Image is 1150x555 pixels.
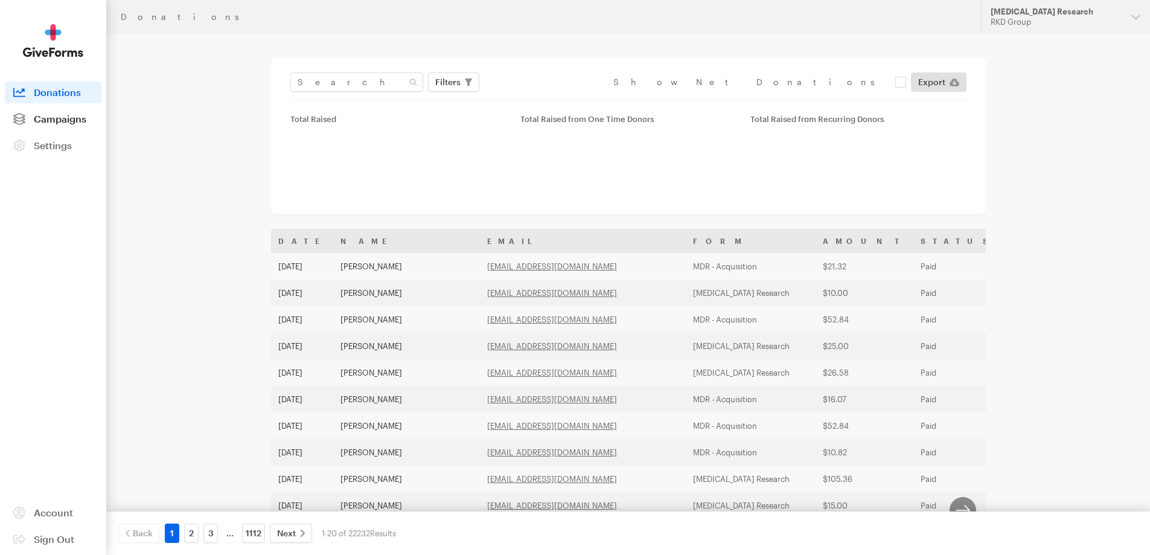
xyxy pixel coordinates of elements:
[271,466,333,492] td: [DATE]
[686,229,816,253] th: Form
[271,412,333,439] td: [DATE]
[816,306,913,333] td: $52.84
[242,524,265,543] a: 1112
[686,333,816,359] td: [MEDICAL_DATA] Research
[913,466,1002,492] td: Paid
[913,253,1002,280] td: Paid
[34,140,72,151] span: Settings
[686,253,816,280] td: MDR - Acquisition
[271,253,333,280] td: [DATE]
[5,135,101,156] a: Settings
[290,114,506,124] div: Total Raised
[5,502,101,524] a: Account
[34,507,73,518] span: Account
[271,280,333,306] td: [DATE]
[184,524,199,543] a: 2
[333,280,480,306] td: [PERSON_NAME]
[487,261,617,271] a: [EMAIL_ADDRESS][DOMAIN_NAME]
[913,280,1002,306] td: Paid
[520,114,736,124] div: Total Raised from One Time Donors
[270,524,312,543] a: Next
[816,466,913,492] td: $105.36
[435,75,461,89] span: Filters
[918,75,945,89] span: Export
[487,394,617,404] a: [EMAIL_ADDRESS][DOMAIN_NAME]
[686,359,816,386] td: [MEDICAL_DATA] Research
[271,229,333,253] th: Date
[487,315,617,324] a: [EMAIL_ADDRESS][DOMAIN_NAME]
[816,333,913,359] td: $25.00
[913,333,1002,359] td: Paid
[487,368,617,377] a: [EMAIL_ADDRESS][DOMAIN_NAME]
[686,439,816,466] td: MDR - Acquisition
[5,108,101,130] a: Campaigns
[333,359,480,386] td: [PERSON_NAME]
[816,386,913,412] td: $16.07
[333,229,480,253] th: Name
[686,386,816,412] td: MDR - Acquisition
[271,439,333,466] td: [DATE]
[816,439,913,466] td: $10.82
[686,492,816,519] td: [MEDICAL_DATA] Research
[686,412,816,439] td: MDR - Acquisition
[290,72,423,92] input: Search Name & Email
[911,72,966,92] a: Export
[333,386,480,412] td: [PERSON_NAME]
[816,253,913,280] td: $21.32
[686,280,816,306] td: [MEDICAL_DATA] Research
[686,306,816,333] td: MDR - Acquisition
[23,24,83,57] img: GiveForms
[203,524,218,543] a: 3
[370,528,396,538] span: Results
[333,492,480,519] td: [PERSON_NAME]
[487,341,617,351] a: [EMAIL_ADDRESS][DOMAIN_NAME]
[428,72,479,92] button: Filters
[271,386,333,412] td: [DATE]
[5,82,101,103] a: Donations
[913,439,1002,466] td: Paid
[816,359,913,386] td: $26.58
[333,439,480,466] td: [PERSON_NAME]
[271,333,333,359] td: [DATE]
[322,524,396,543] div: 1-20 of 22232
[816,280,913,306] td: $10.00
[487,288,617,298] a: [EMAIL_ADDRESS][DOMAIN_NAME]
[913,306,1002,333] td: Paid
[913,229,1002,253] th: Status
[333,412,480,439] td: [PERSON_NAME]
[34,113,86,124] span: Campaigns
[271,492,333,519] td: [DATE]
[816,412,913,439] td: $52.84
[34,86,81,98] span: Donations
[5,528,101,550] a: Sign Out
[271,306,333,333] td: [DATE]
[913,359,1002,386] td: Paid
[333,253,480,280] td: [PERSON_NAME]
[816,492,913,519] td: $15.00
[277,526,296,541] span: Next
[913,412,1002,439] td: Paid
[487,421,617,431] a: [EMAIL_ADDRESS][DOMAIN_NAME]
[333,306,480,333] td: [PERSON_NAME]
[913,386,1002,412] td: Paid
[487,474,617,484] a: [EMAIL_ADDRESS][DOMAIN_NAME]
[991,17,1122,27] div: RKD Group
[34,533,74,545] span: Sign Out
[333,466,480,492] td: [PERSON_NAME]
[480,229,686,253] th: Email
[487,501,617,510] a: [EMAIL_ADDRESS][DOMAIN_NAME]
[487,448,617,457] a: [EMAIL_ADDRESS][DOMAIN_NAME]
[816,229,913,253] th: Amount
[991,7,1122,17] div: [MEDICAL_DATA] Research
[750,114,966,124] div: Total Raised from Recurring Donors
[333,333,480,359] td: [PERSON_NAME]
[271,359,333,386] td: [DATE]
[913,492,1002,519] td: Paid
[686,466,816,492] td: [MEDICAL_DATA] Research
